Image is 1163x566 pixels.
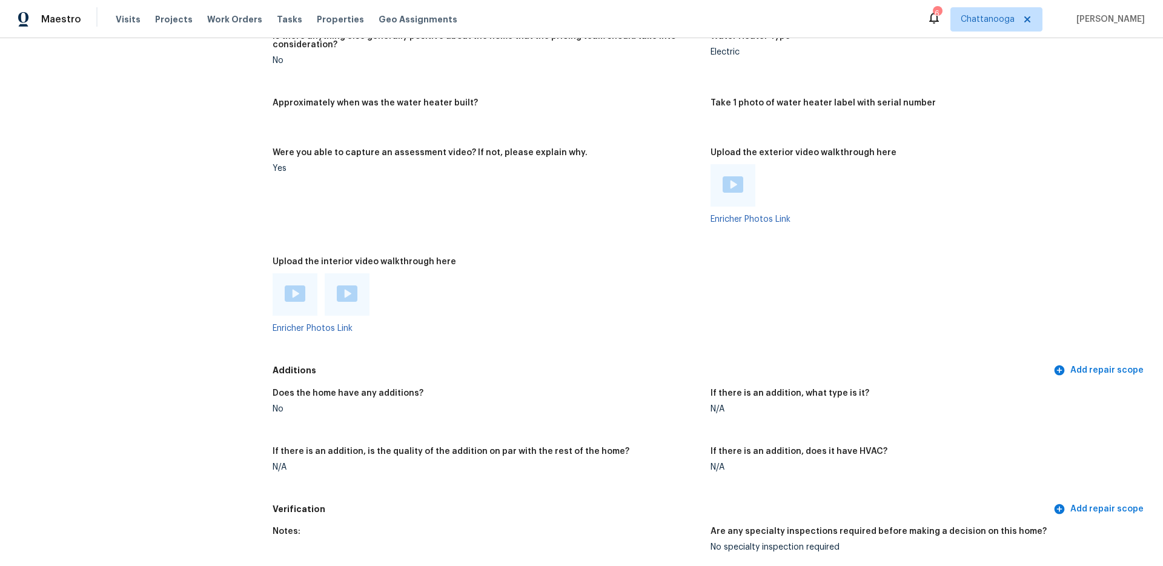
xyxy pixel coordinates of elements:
[933,7,941,19] div: 6
[711,48,1139,56] div: Electric
[273,32,701,49] h5: Is there anything else generally positive about the home that the pricing team should take into c...
[116,13,141,25] span: Visits
[273,463,701,471] div: N/A
[273,164,701,173] div: Yes
[1072,13,1145,25] span: [PERSON_NAME]
[711,447,887,456] h5: If there is an addition, does it have HVAC?
[723,176,743,195] a: Play Video
[711,543,1139,551] div: No specialty inspection required
[711,215,790,224] a: Enricher Photos Link
[273,405,701,413] div: No
[273,527,300,536] h5: Notes:
[1056,363,1144,378] span: Add repair scope
[273,324,353,333] a: Enricher Photos Link
[711,148,896,157] h5: Upload the exterior video walkthrough here
[273,389,423,398] h5: Does the home have any additions?
[723,176,743,193] img: Play Video
[711,389,869,398] h5: If there is an addition, what type is it?
[277,15,302,24] span: Tasks
[273,364,1051,377] h5: Additions
[1051,359,1148,382] button: Add repair scope
[711,405,1139,413] div: N/A
[285,285,305,304] a: Play Video
[285,285,305,302] img: Play Video
[273,56,701,65] div: No
[273,148,588,157] h5: Were you able to capture an assessment video? If not, please explain why.
[317,13,364,25] span: Properties
[379,13,457,25] span: Geo Assignments
[273,503,1051,516] h5: Verification
[207,13,262,25] span: Work Orders
[337,285,357,302] img: Play Video
[1051,498,1148,521] button: Add repair scope
[41,13,81,25] span: Maestro
[273,99,478,107] h5: Approximately when was the water heater built?
[337,285,357,304] a: Play Video
[961,13,1015,25] span: Chattanooga
[273,447,629,456] h5: If there is an addition, is the quality of the addition on par with the rest of the home?
[711,99,936,107] h5: Take 1 photo of water heater label with serial number
[1056,502,1144,517] span: Add repair scope
[711,463,1139,471] div: N/A
[273,258,456,266] h5: Upload the interior video walkthrough here
[711,527,1047,536] h5: Are any specialty inspections required before making a decision on this home?
[155,13,193,25] span: Projects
